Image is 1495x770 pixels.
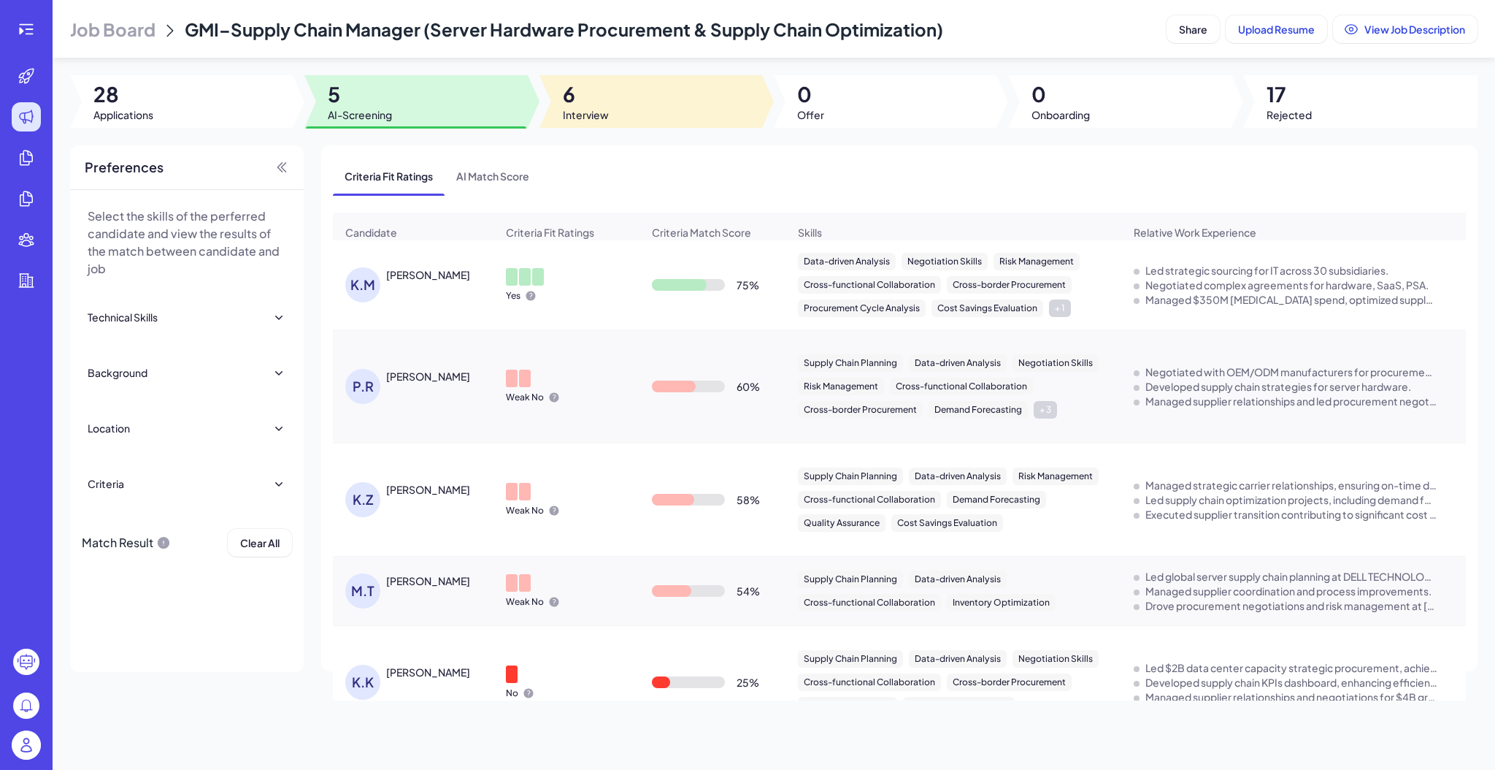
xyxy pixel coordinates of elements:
[947,594,1056,611] div: Inventory Optimization
[929,401,1028,419] div: Demand Forecasting
[797,81,824,107] span: 0
[386,482,470,497] div: Kathleen Zhang
[909,650,1007,668] div: Data-driven Analysis
[506,505,544,516] p: Weak No
[798,468,903,485] div: Supply Chain Planning
[1145,569,1437,584] div: Led global server supply chain planning at DELL TECHNOLOGIES.
[1179,23,1207,36] span: Share
[1145,278,1429,292] div: Negotiated complex agreements for hardware, SaaS, PSA.
[798,650,903,668] div: Supply Chain Planning
[798,354,903,372] div: Supply Chain Planning
[1145,584,1431,598] div: Managed supplier coordination and process improvements.
[506,225,594,240] span: Criteria Fit Ratings
[947,491,1046,508] div: Demand Forecasting
[506,596,544,608] p: Weak No
[1145,379,1411,394] div: Developed supply chain strategies for server hardware.
[1145,394,1437,408] div: Managed supplier relationships and led procurement negotiations.
[1145,660,1437,675] div: Led $2B data center capacity strategic procurement, achieving $100M cost savings
[1145,690,1437,704] div: Managed supplier relationships and negotiations for $4B greenhouse gas reduction systems
[798,514,885,532] div: Quality Assurance
[445,157,541,195] span: AI Match Score
[798,253,896,270] div: Data-driven Analysis
[909,354,1007,372] div: Data-driven Analysis
[1012,650,1099,668] div: Negotiation Skills
[902,253,988,270] div: Negotiation Skills
[1267,81,1312,107] span: 17
[1267,107,1312,122] span: Rejected
[1145,598,1437,613] div: Drove procurement negotiations and risk management at WIWYNN.
[798,674,941,691] div: Cross-functional Collaboration
[947,276,1072,294] div: Cross-border Procurement
[345,267,380,302] div: K.M
[88,207,286,278] p: Select the skills of the perferred candidate and view the results of the match between candidate ...
[88,476,124,491] div: Criteria
[1145,675,1437,690] div: Developed supply chain KPIs dashboard, enhancing efficiency by 40%
[70,18,155,41] span: Job Board
[1333,15,1477,43] button: View Job Description
[1145,492,1437,507] div: Led supply chain optimization projects, including demand forecasting and inventory management.
[947,674,1072,691] div: Cross-border Procurement
[88,365,147,380] div: Background
[798,594,941,611] div: Cross-functional Collaboration
[1012,354,1099,372] div: Negotiation Skills
[931,300,1043,317] div: Cost Savings Evaluation
[345,225,397,240] span: Candidate
[1031,107,1090,122] span: Onboarding
[328,107,392,122] span: AI-Screening
[798,491,941,508] div: Cross-functional Collaboration
[1167,15,1220,43] button: Share
[386,267,470,282] div: KRISTINA MUTIC
[737,278,759,292] div: 75 %
[1134,225,1256,240] span: Relative Work Experience
[345,573,380,609] div: M.T
[890,378,1033,395] div: Cross-functional Collaboration
[1145,507,1437,522] div: Executed supplier transition contributing to significant cost reduction and revenue enablement.
[82,529,171,557] div: Match Result
[93,81,153,107] span: 28
[386,573,470,588] div: MELANIE TSAI
[228,529,292,557] button: Clear All
[798,225,822,240] span: Skills
[12,731,41,760] img: user_logo.png
[85,157,164,178] span: Preferences
[1034,401,1057,419] div: + 3
[909,571,1007,588] div: Data-driven Analysis
[88,421,130,435] div: Location
[1012,468,1099,485] div: Risk Management
[1364,23,1465,36] span: View Job Description
[1238,23,1315,36] span: Upload Resume
[798,276,941,294] div: Cross-functional Collaboration
[1145,365,1437,379] div: Negotiated with OEM/ODM manufacturers for procurement.
[798,300,926,317] div: Procurement Cycle Analysis
[506,687,518,699] p: No
[328,81,392,107] span: 5
[1145,263,1388,278] div: Led strategic sourcing for IT across 30 subsidiaries.
[798,697,897,714] div: Demand Forecasting
[386,665,470,679] div: Khusboo Kumari
[737,379,760,394] div: 60 %
[737,584,760,598] div: 54 %
[88,310,158,324] div: Technical Skills
[652,225,751,240] span: Criteria Match Score
[333,157,445,195] span: Criteria Fit Ratings
[345,482,380,517] div: K.Z
[798,571,903,588] div: Supply Chain Planning
[506,290,520,302] p: Yes
[563,107,609,122] span: Interview
[798,378,884,395] div: Risk Management
[1049,300,1071,317] div: + 1
[1226,15,1327,43] button: Upload Resume
[185,18,943,40] span: GMI–Supply Chain Manager (Server Hardware Procurement & Supply Chain Optimization)
[563,81,609,107] span: 6
[93,107,153,122] span: Applications
[1145,292,1437,307] div: Managed $350M CAPEX spend, optimized supply chain.
[1031,81,1090,107] span: 0
[903,697,1015,714] div: Cost Savings Evaluation
[506,392,544,403] p: Weak No
[345,665,380,700] div: K.K
[386,369,470,384] div: Prathibha Ramakrishna
[797,107,824,122] span: Offer
[994,253,1080,270] div: Risk Management
[240,536,280,549] span: Clear All
[737,675,759,690] div: 25 %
